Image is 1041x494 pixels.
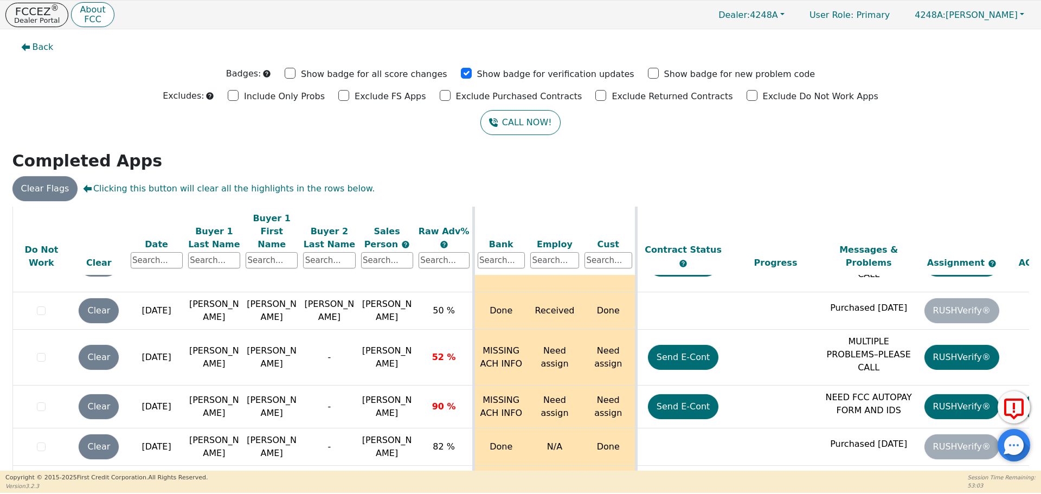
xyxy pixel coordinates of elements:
span: [PERSON_NAME] [362,395,412,418]
td: [PERSON_NAME] [185,292,243,330]
td: - [300,330,358,386]
td: [PERSON_NAME] [300,292,358,330]
div: Date [131,238,183,251]
span: User Role : [809,10,853,20]
input: Search... [131,252,183,268]
button: RUSHVerify® [924,345,999,370]
span: [PERSON_NAME] [915,10,1018,20]
td: N/A [528,428,582,466]
span: 4248A: [915,10,946,20]
span: Contract Status [645,245,722,255]
p: Excludes: [163,89,204,102]
button: Dealer:4248A [707,7,796,23]
button: RUSHVerify® [924,394,999,419]
div: Clear [73,256,125,270]
td: MISSING ACH INFO [473,386,528,428]
td: [PERSON_NAME] [243,330,300,386]
span: 82 % [433,441,455,452]
div: Cust [584,238,632,251]
span: [PERSON_NAME] [362,299,412,322]
button: 4248A:[PERSON_NAME] [903,7,1036,23]
div: Buyer 1 First Name [246,211,298,251]
td: Need assign [582,386,636,428]
button: Clear [79,394,119,419]
td: [PERSON_NAME] [185,330,243,386]
span: Dealer: [718,10,750,20]
input: Search... [303,252,355,268]
input: Search... [188,252,240,268]
button: Clear [79,345,119,370]
td: Need assign [528,386,582,428]
input: Search... [478,252,525,268]
p: FCC [80,15,105,24]
p: Exclude FS Apps [355,90,426,103]
td: Need assign [582,330,636,386]
p: 53:03 [968,482,1036,490]
div: Bank [478,238,525,251]
p: Include Only Probs [244,90,325,103]
input: Search... [584,252,632,268]
p: MULTIPLE PROBLEMS–PLEASE CALL [825,335,913,374]
p: Dealer Portal [14,17,60,24]
div: Employ [530,238,579,251]
td: Done [582,428,636,466]
button: Clear Flags [12,176,78,201]
td: - [300,428,358,466]
p: Badges: [226,67,261,80]
span: 50 % [433,305,455,316]
sup: ® [51,3,59,13]
td: [PERSON_NAME] [243,292,300,330]
p: Show badge for all score changes [301,68,447,81]
td: [DATE] [128,428,185,466]
p: Primary [799,4,901,25]
strong: Completed Apps [12,151,163,170]
td: [PERSON_NAME] [243,428,300,466]
p: NEED FCC AUTOPAY FORM AND IDS [825,391,913,417]
div: Buyer 1 Last Name [188,224,240,251]
td: [PERSON_NAME] [185,386,243,428]
p: Exclude Do Not Work Apps [763,90,878,103]
button: FCCEZ®Dealer Portal [5,3,68,27]
p: Exclude Purchased Contracts [456,90,582,103]
span: [PERSON_NAME] [362,435,412,458]
p: Show badge for new problem code [664,68,815,81]
p: Version 3.2.3 [5,482,208,490]
div: Messages & Problems [825,243,913,270]
td: Received [528,292,582,330]
button: CALL NOW! [480,110,560,135]
span: All Rights Reserved. [148,474,208,481]
input: Search... [530,252,579,268]
input: Search... [361,252,413,268]
span: 90 % [432,401,456,412]
p: FCCEZ [14,6,60,17]
td: Done [582,292,636,330]
td: [DATE] [128,386,185,428]
td: MISSING ACH INFO [473,330,528,386]
td: [DATE] [128,292,185,330]
span: 52 % [432,352,456,362]
td: [PERSON_NAME] [185,428,243,466]
td: Done [473,428,528,466]
p: Session Time Remaining: [968,473,1036,482]
span: Clicking this button will clear all the highlights in the rows below. [83,182,375,195]
button: Send E-Cont [648,394,719,419]
td: Need assign [528,330,582,386]
input: Search... [419,252,470,268]
a: User Role: Primary [799,4,901,25]
div: Do Not Work [16,243,68,270]
p: About [80,5,105,14]
p: Copyright © 2015- 2025 First Credit Corporation. [5,473,208,483]
div: Buyer 2 Last Name [303,224,355,251]
button: Report Error to FCC [998,391,1030,424]
span: Assignment [927,258,988,268]
td: - [300,386,358,428]
span: Raw Adv% [419,226,470,236]
button: Send E-Cont [648,345,719,370]
button: AboutFCC [71,2,114,28]
span: Back [33,41,54,54]
p: Purchased [DATE] [825,301,913,315]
